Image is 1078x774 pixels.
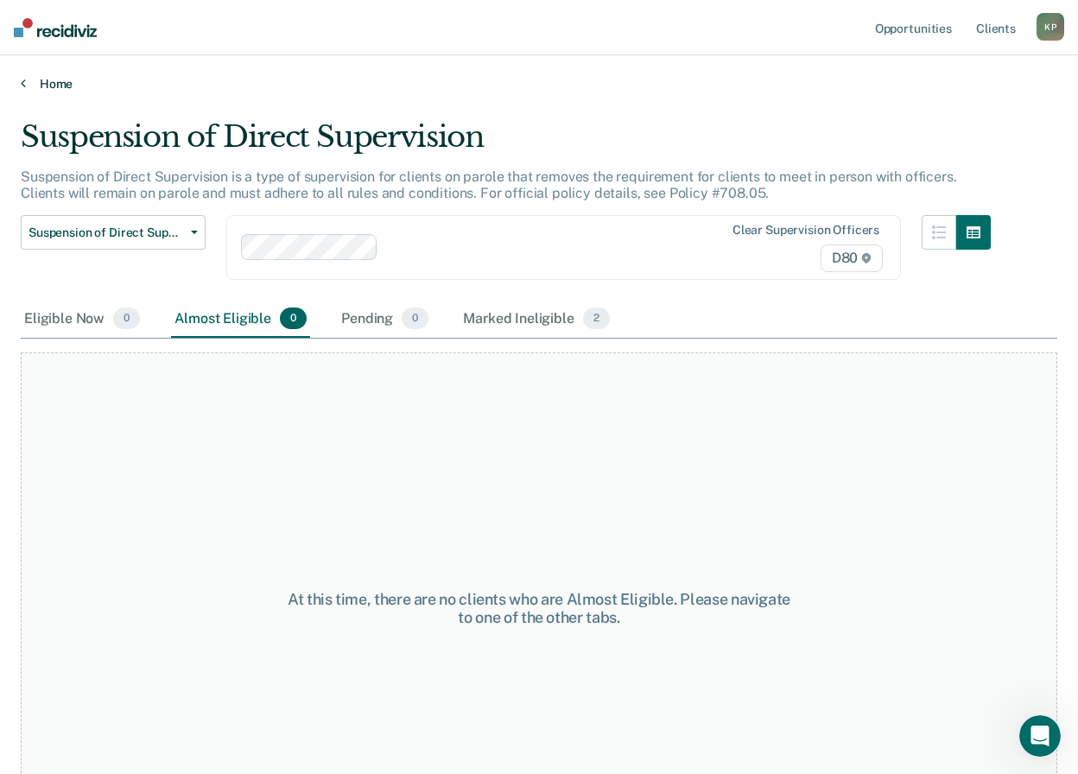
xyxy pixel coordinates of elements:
div: Clear supervision officers [732,223,879,238]
p: Suspension of Direct Supervision is a type of supervision for clients on parole that removes the ... [21,168,957,201]
span: 2 [583,308,610,330]
button: KP [1037,13,1064,41]
span: Suspension of Direct Supervision [29,225,184,240]
div: At this time, there are no clients who are Almost Eligible. Please navigate to one of the other t... [281,590,798,627]
a: Home [21,76,1057,92]
span: 0 [280,308,307,330]
div: K P [1037,13,1064,41]
img: Recidiviz [14,18,97,37]
span: 0 [402,308,428,330]
div: Pending0 [338,301,432,339]
span: 0 [113,308,140,330]
span: D80 [821,244,883,272]
div: Suspension of Direct Supervision [21,119,991,168]
div: Almost Eligible0 [171,301,310,339]
button: Suspension of Direct Supervision [21,215,206,250]
iframe: Intercom live chat [1019,715,1061,757]
div: Eligible Now0 [21,301,143,339]
div: Marked Ineligible2 [460,301,613,339]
